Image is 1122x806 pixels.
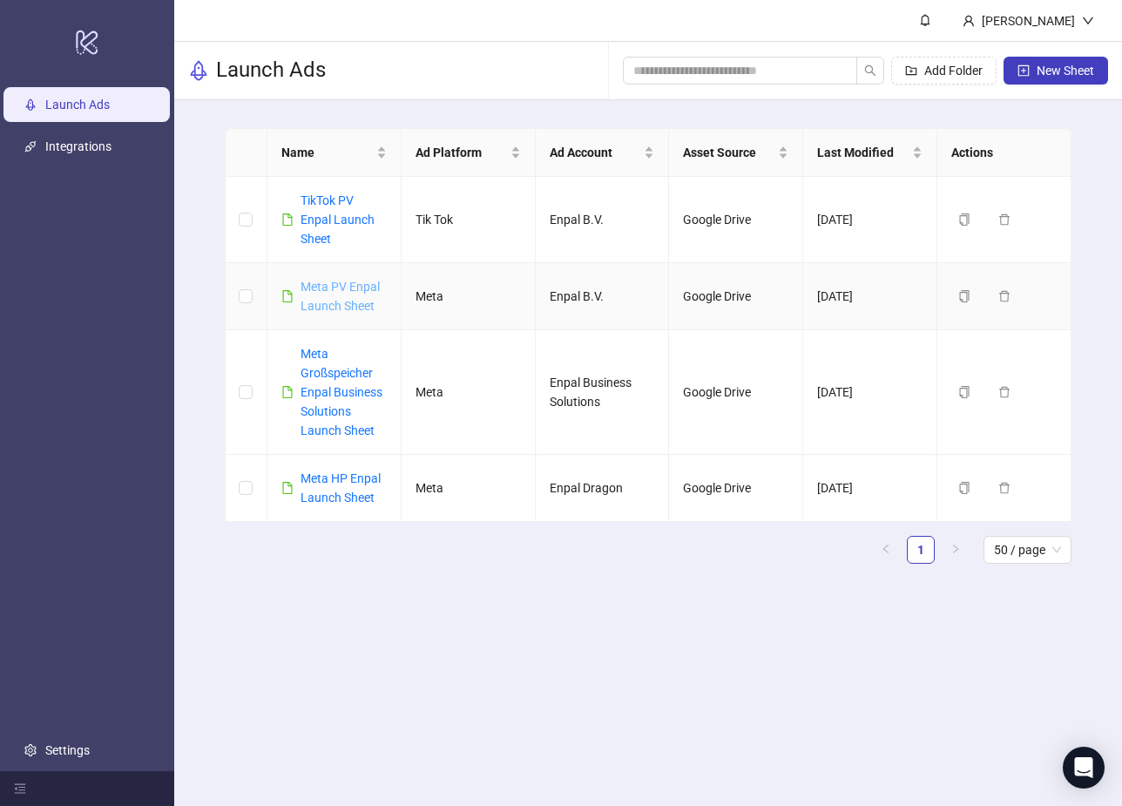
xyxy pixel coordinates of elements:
[402,330,536,455] td: Meta
[536,129,670,177] th: Ad Account
[669,330,803,455] td: Google Drive
[281,143,373,162] span: Name
[1063,747,1105,789] div: Open Intercom Messenger
[908,537,934,563] a: 1
[881,544,891,554] span: left
[905,64,917,77] span: folder-add
[301,193,375,246] a: TikTok PV Enpal Launch Sheet
[803,455,937,522] td: [DATE]
[891,57,997,85] button: Add Folder
[267,129,402,177] th: Name
[958,386,970,398] span: copy
[402,177,536,263] td: Tik Tok
[669,455,803,522] td: Google Drive
[817,143,909,162] span: Last Modified
[683,143,774,162] span: Asset Source
[536,177,670,263] td: Enpal B.V.
[301,471,381,505] a: Meta HP Enpal Launch Sheet
[942,536,970,564] li: Next Page
[864,64,876,77] span: search
[301,347,382,437] a: Meta Großspeicher Enpal Business Solutions Launch Sheet
[45,743,90,757] a: Settings
[402,455,536,522] td: Meta
[281,482,294,494] span: file
[963,15,975,27] span: user
[958,290,970,302] span: copy
[45,98,110,112] a: Launch Ads
[958,482,970,494] span: copy
[669,177,803,263] td: Google Drive
[550,143,641,162] span: Ad Account
[536,263,670,330] td: Enpal B.V.
[281,213,294,226] span: file
[301,280,380,313] a: Meta PV Enpal Launch Sheet
[907,536,935,564] li: 1
[1082,15,1094,27] span: down
[983,536,1071,564] div: Page Size
[872,536,900,564] button: left
[803,177,937,263] td: [DATE]
[998,290,1010,302] span: delete
[536,330,670,455] td: Enpal Business Solutions
[536,455,670,522] td: Enpal Dragon
[950,544,961,554] span: right
[669,129,803,177] th: Asset Source
[803,263,937,330] td: [DATE]
[402,129,536,177] th: Ad Platform
[998,482,1010,494] span: delete
[402,263,536,330] td: Meta
[803,129,937,177] th: Last Modified
[998,213,1010,226] span: delete
[14,782,26,795] span: menu-fold
[216,57,326,85] h3: Launch Ads
[919,14,931,26] span: bell
[942,536,970,564] button: right
[958,213,970,226] span: copy
[669,263,803,330] td: Google Drive
[45,139,112,153] a: Integrations
[998,386,1010,398] span: delete
[1017,64,1030,77] span: plus-square
[937,129,1071,177] th: Actions
[924,64,983,78] span: Add Folder
[975,11,1082,30] div: [PERSON_NAME]
[416,143,507,162] span: Ad Platform
[188,60,209,81] span: rocket
[1037,64,1094,78] span: New Sheet
[281,290,294,302] span: file
[872,536,900,564] li: Previous Page
[1004,57,1108,85] button: New Sheet
[803,330,937,455] td: [DATE]
[281,386,294,398] span: file
[994,537,1061,563] span: 50 / page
